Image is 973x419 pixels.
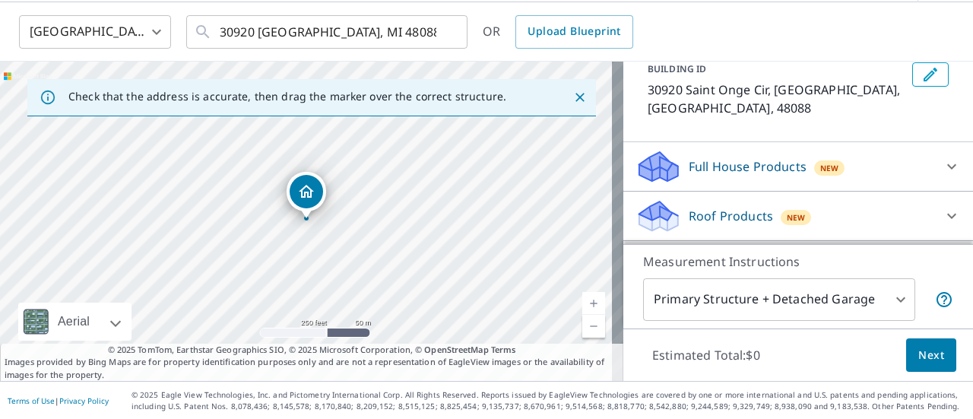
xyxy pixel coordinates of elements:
[287,172,326,219] div: Dropped pin, building 1, Residential property, 30920 Saint Onge Cir Warren, MI 48088
[935,290,953,309] span: Your report will include the primary structure and a detached garage if one exists.
[635,148,961,185] div: Full House ProductsNew
[220,11,436,53] input: Search by address or latitude-longitude
[570,87,590,107] button: Close
[648,81,906,117] p: 30920 Saint Onge Cir, [GEOGRAPHIC_DATA], [GEOGRAPHIC_DATA], 48088
[8,396,109,405] p: |
[648,62,706,75] p: BUILDING ID
[643,278,915,321] div: Primary Structure + Detached Garage
[515,15,632,49] a: Upload Blueprint
[582,315,605,338] a: Current Level 17, Zoom Out
[68,90,506,103] p: Check that the address is accurate, then drag the marker over the correct structure.
[132,389,965,412] p: © 2025 Eagle View Technologies, Inc. and Pictometry International Corp. All Rights Reserved. Repo...
[820,162,839,174] span: New
[8,395,55,406] a: Terms of Use
[643,252,953,271] p: Measurement Instructions
[635,198,961,234] div: Roof ProductsNew
[906,338,956,373] button: Next
[18,303,132,341] div: Aerial
[912,62,949,87] button: Edit building 1
[689,207,773,225] p: Roof Products
[108,344,516,357] span: © 2025 TomTom, Earthstar Geographics SIO, © 2025 Microsoft Corporation, ©
[424,344,488,355] a: OpenStreetMap
[918,346,944,365] span: Next
[483,15,633,49] div: OR
[689,157,807,176] p: Full House Products
[528,22,620,41] span: Upload Blueprint
[787,211,806,224] span: New
[491,344,516,355] a: Terms
[640,338,772,372] p: Estimated Total: $0
[59,395,109,406] a: Privacy Policy
[582,292,605,315] a: Current Level 17, Zoom In
[19,11,171,53] div: [GEOGRAPHIC_DATA]
[53,303,94,341] div: Aerial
